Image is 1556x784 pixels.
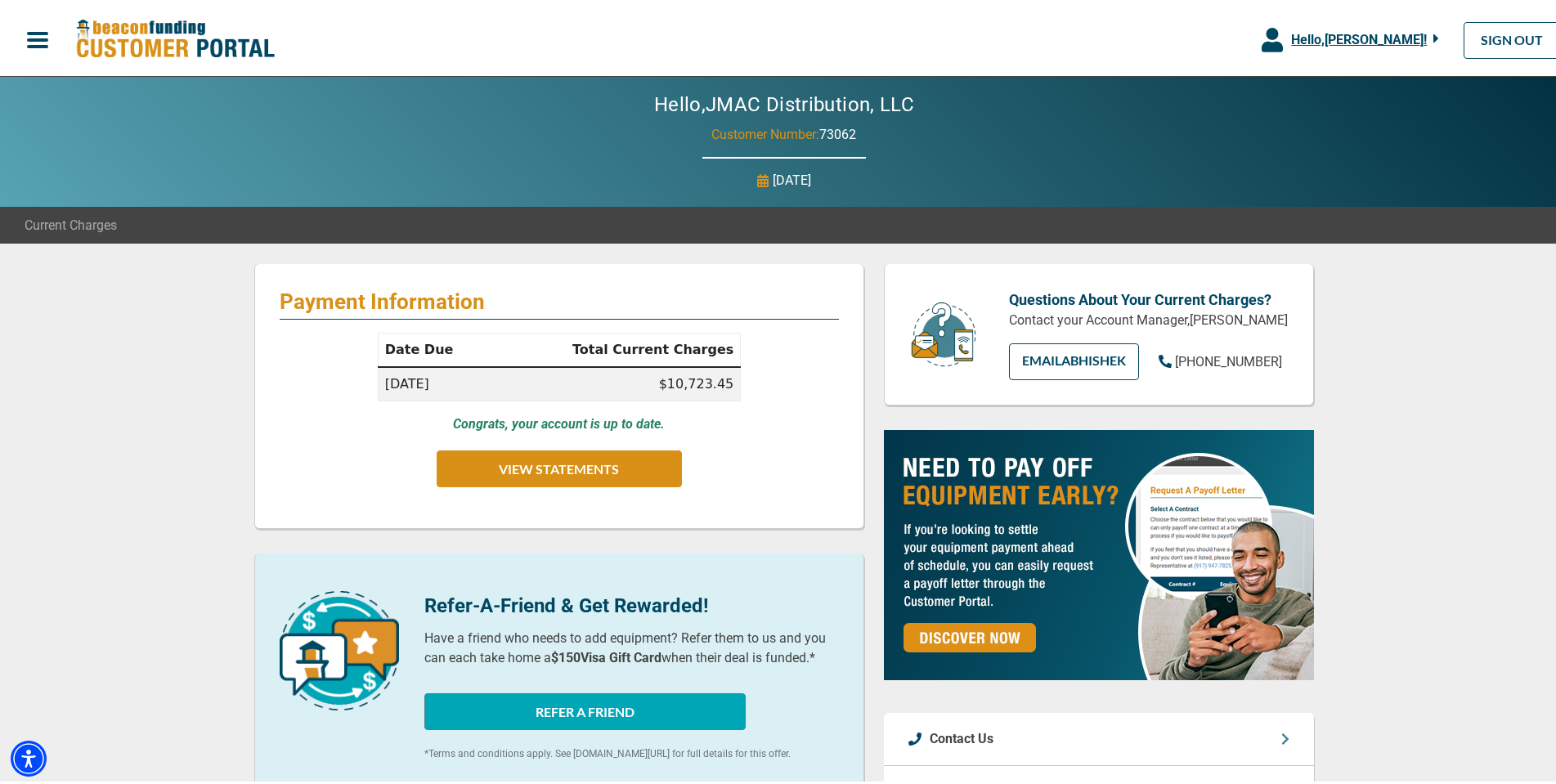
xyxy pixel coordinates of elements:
span: 73062 [820,123,857,139]
img: Beacon Funding Customer Portal Logo [75,16,275,57]
p: Contact your Account Manager, [PERSON_NAME] [1009,307,1289,327]
span: Hello, [PERSON_NAME] ! [1291,29,1427,44]
a: [PHONE_NUMBER] [1159,349,1282,369]
img: customer-service.png [907,298,980,365]
a: EMAILAbhishek [1009,340,1139,377]
p: Congrats, your account is up to date. [454,411,666,431]
span: Current Charges [25,213,117,232]
p: Questions About Your Current Charges? [1009,285,1289,307]
span: [PHONE_NUMBER] [1175,351,1282,366]
h2: Hello, JMAC Distribution, LLC [605,90,963,114]
button: REFER A FRIEND [424,690,746,727]
p: Have a friend who needs to add equipment? Refer them to us and you can each take home a when thei... [424,625,839,665]
th: Total Current Charges [494,330,741,365]
p: Contact Us [930,726,993,746]
b: $150 Visa Gift Card [551,647,661,662]
img: refer-a-friend-icon.png [280,588,399,707]
span: Customer Number: [712,123,820,139]
div: Accessibility Menu [11,737,47,773]
p: [DATE] [773,168,811,187]
button: VIEW STATEMENTS [437,447,682,484]
p: Refer-A-Friend & Get Rewarded! [424,588,839,617]
td: [DATE] [378,364,494,398]
p: *Terms and conditions apply. See [DOMAIN_NAME][URL] for full details for this offer. [424,743,839,758]
th: Date Due [378,330,494,365]
img: payoff-ad-px.jpg [884,427,1314,677]
td: $10,723.45 [494,364,741,398]
p: Payment Information [280,285,839,311]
